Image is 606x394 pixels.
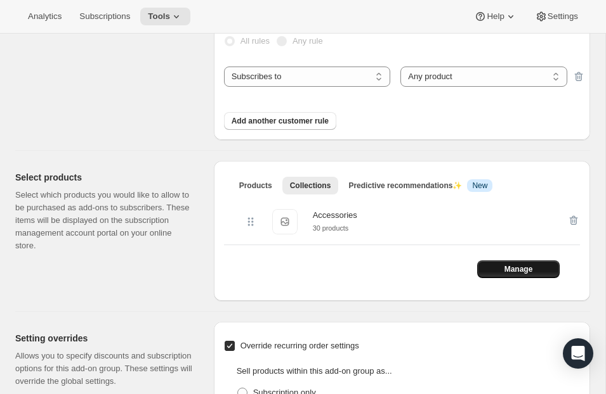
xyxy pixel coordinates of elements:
span: Predictive recommendations ✨ [348,181,462,190]
span: Collections [290,181,331,191]
p: Allows you to specify discounts and subscription options for this add-on group. These settings wi... [15,350,194,388]
button: Add another customer rule [224,112,336,130]
span: Manage [504,264,533,274]
span: Subscriptions [79,11,130,22]
span: Override recurring order settings [240,341,359,350]
p: Sell products within this add-on group as... [237,365,580,378]
div: Open Intercom Messenger [563,338,593,369]
button: Help [466,8,524,25]
span: Analytics [28,11,62,22]
button: Settings [527,8,586,25]
span: Help [487,11,504,22]
button: Tools [140,8,190,25]
span: Add another customer rule [232,116,329,126]
button: Subscriptions [72,8,138,25]
span: Any rule [293,36,323,46]
button: Manage [477,260,560,278]
span: Tools [148,11,170,22]
h2: Select products [15,171,194,184]
h2: Setting overrides [15,332,194,345]
p: Select which products you would like to allow to be purchased as add-ons to subscribers. These it... [15,189,194,252]
div: Accessories [313,209,357,222]
span: Settings [548,11,578,22]
button: Analytics [20,8,69,25]
span: Products [239,181,272,191]
span: New [472,181,487,191]
span: All rules [240,36,270,46]
small: 30 products [313,224,349,232]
